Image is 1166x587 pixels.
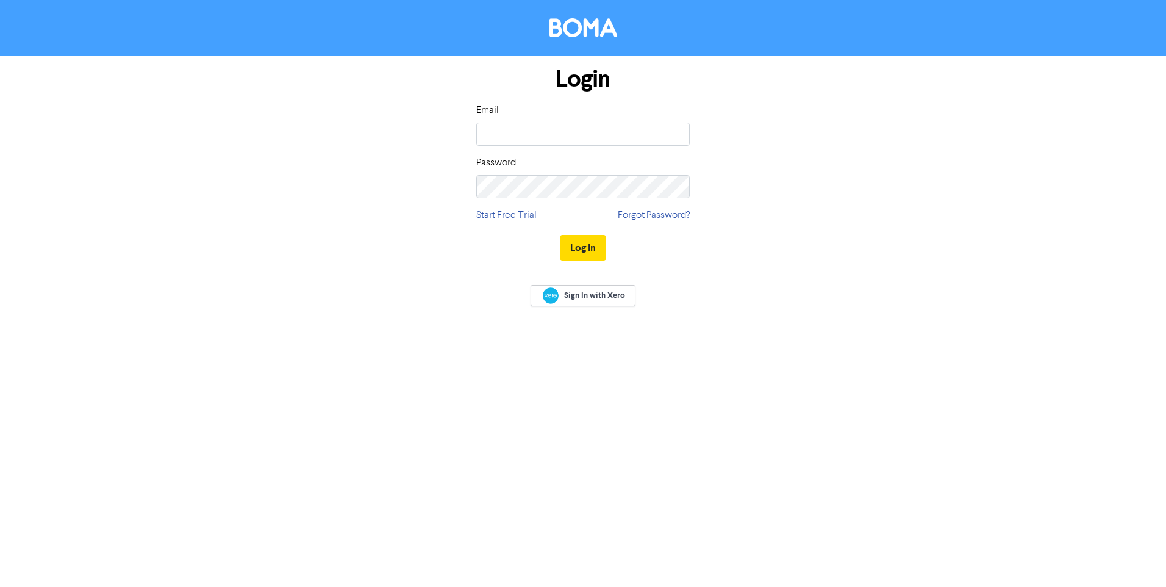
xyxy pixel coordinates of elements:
[618,208,690,223] a: Forgot Password?
[476,156,516,170] label: Password
[476,103,499,118] label: Email
[476,65,690,93] h1: Login
[476,208,537,223] a: Start Free Trial
[531,285,635,306] a: Sign In with Xero
[549,18,617,37] img: BOMA Logo
[564,290,625,301] span: Sign In with Xero
[543,287,559,304] img: Xero logo
[560,235,606,261] button: Log In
